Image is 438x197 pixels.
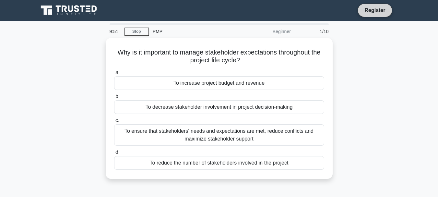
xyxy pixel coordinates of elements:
div: PMP [149,25,238,38]
span: a. [115,69,120,75]
span: c. [115,117,119,123]
div: To reduce the number of stakeholders involved in the project [114,156,324,170]
a: Register [361,6,389,14]
div: 1/10 [295,25,333,38]
div: To ensure that stakeholders' needs and expectations are met, reduce conflicts and maximize stakeh... [114,124,324,146]
h5: Why is it important to manage stakeholder expectations throughout the project life cycle? [113,48,325,65]
span: d. [115,149,120,155]
span: b. [115,93,120,99]
div: To decrease stakeholder involvement in project decision-making [114,100,324,114]
a: Stop [124,28,149,36]
div: To increase project budget and revenue [114,76,324,90]
div: 9:51 [106,25,124,38]
div: Beginner [238,25,295,38]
